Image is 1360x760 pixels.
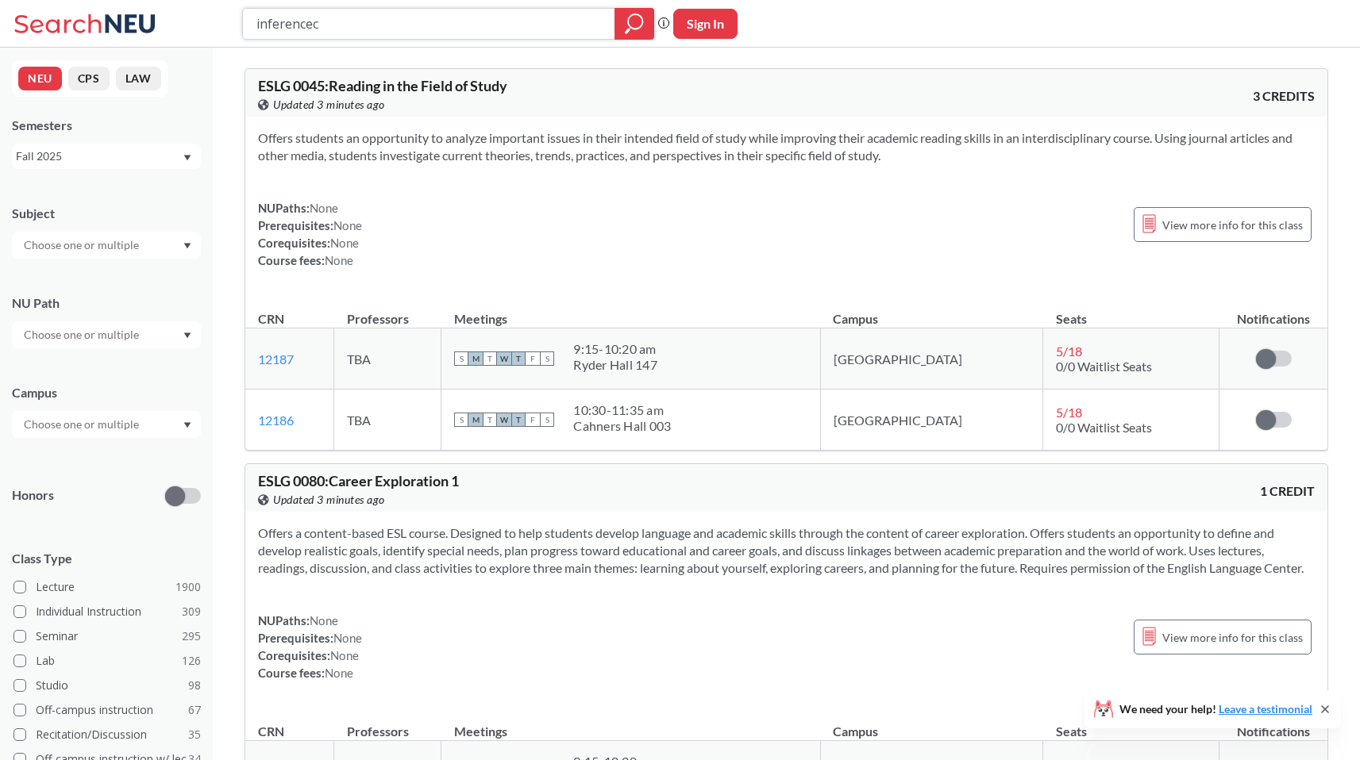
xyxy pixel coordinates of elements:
[16,236,149,255] input: Choose one or multiple
[1162,215,1303,235] span: View more info for this class
[18,67,62,90] button: NEU
[334,707,441,741] th: Professors
[330,648,359,662] span: None
[330,236,359,250] span: None
[1056,359,1152,374] span: 0/0 Waitlist Seats
[188,677,201,694] span: 98
[615,8,654,40] div: magnifying glass
[13,601,201,622] label: Individual Instruction
[258,199,362,269] div: NUPaths: Prerequisites: Corequisites: Course fees:
[573,341,657,357] div: 9:15 - 10:20 am
[16,325,149,344] input: Choose one or multiple
[540,351,554,366] span: S
[1260,482,1315,500] span: 1 CREDIT
[573,357,657,373] div: Ryder Hall 147
[12,486,54,505] p: Honors
[16,148,182,165] div: Fall 2025
[13,577,201,597] label: Lecture
[13,626,201,647] label: Seminar
[258,77,507,94] span: ESLG 0045 : Reading in the Field of Study
[820,390,1043,451] td: [GEOGRAPHIC_DATA]
[13,700,201,720] label: Off-campus instruction
[12,321,201,348] div: Dropdown arrow
[1162,628,1303,647] span: View more info for this class
[12,144,201,169] div: Fall 2025Dropdown arrow
[441,707,820,741] th: Meetings
[273,96,385,113] span: Updated 3 minutes ago
[258,472,459,489] span: ESLG 0080 : Career Exploration 1
[454,351,468,366] span: S
[1219,702,1312,716] a: Leave a testimonial
[116,67,161,90] button: LAW
[258,612,362,681] div: NUPaths: Prerequisites: Corequisites: Course fees:
[182,603,201,620] span: 309
[183,332,191,339] svg: Dropdown arrow
[325,666,353,680] span: None
[334,294,441,328] th: Professors
[255,10,603,37] input: Class, professor, course number, "phrase"
[13,724,201,745] label: Recitation/Discussion
[258,351,294,367] a: 12187
[1253,87,1315,105] span: 3 CREDITS
[258,524,1315,577] section: Offers a content-based ESL course. Designed to help students develop language and academic skills...
[258,413,294,428] a: 12186
[334,390,441,451] td: TBA
[820,328,1043,390] td: [GEOGRAPHIC_DATA]
[13,675,201,696] label: Studio
[334,328,441,390] td: TBA
[1119,704,1312,715] span: We need your help!
[12,550,201,567] span: Class Type
[573,402,671,418] div: 10:30 - 11:35 am
[13,651,201,671] label: Lab
[183,422,191,428] svg: Dropdown arrow
[511,413,526,427] span: T
[468,351,483,366] span: M
[511,351,526,366] span: T
[820,707,1043,741] th: Campus
[540,413,554,427] span: S
[573,418,671,434] div: Cahners Hall 003
[333,218,362,232] span: None
[12,294,201,312] div: NU Path
[273,491,385,509] span: Updated 3 minutes ago
[310,201,338,215] span: None
[12,384,201,401] div: Campus
[258,129,1315,164] section: Offers students an opportunity to analyze important issues in their intended field of study while...
[497,413,511,427] span: W
[468,413,483,427] span: M
[441,294,820,328] th: Meetings
[673,9,738,39] button: Sign In
[12,232,201,259] div: Dropdown arrow
[12,205,201,222] div: Subject
[1056,420,1152,435] span: 0/0 Waitlist Seats
[188,701,201,719] span: 67
[1056,344,1082,359] span: 5 / 18
[258,310,284,328] div: CRN
[175,578,201,596] span: 1900
[183,243,191,249] svg: Dropdown arrow
[182,628,201,645] span: 295
[483,351,497,366] span: T
[625,13,644,35] svg: magnifying glass
[1056,405,1082,420] span: 5 / 18
[325,253,353,267] span: None
[183,155,191,161] svg: Dropdown arrow
[454,413,468,427] span: S
[526,413,540,427] span: F
[1043,707,1219,741] th: Seats
[68,67,110,90] button: CPS
[258,723,284,740] div: CRN
[188,726,201,743] span: 35
[820,294,1043,328] th: Campus
[12,117,201,134] div: Semesters
[1219,294,1327,328] th: Notifications
[182,652,201,670] span: 126
[16,415,149,434] input: Choose one or multiple
[310,613,338,628] span: None
[526,351,540,366] span: F
[12,411,201,438] div: Dropdown arrow
[333,631,362,645] span: None
[483,413,497,427] span: T
[497,351,511,366] span: W
[1043,294,1219,328] th: Seats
